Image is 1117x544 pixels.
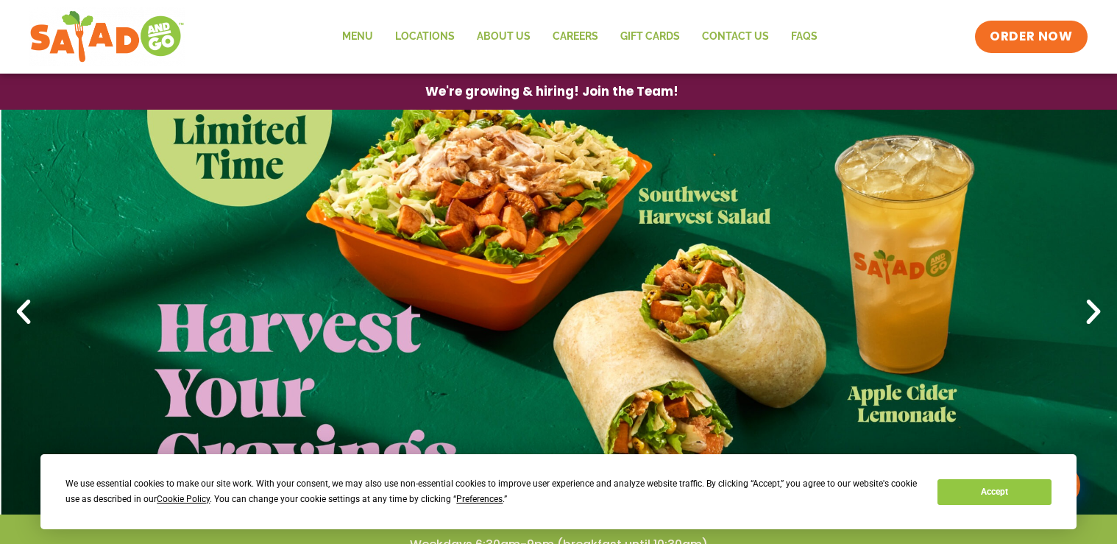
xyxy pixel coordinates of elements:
[384,20,466,54] a: Locations
[691,20,780,54] a: Contact Us
[1077,296,1110,328] div: Next slide
[29,7,185,66] img: new-SAG-logo-768×292
[609,20,691,54] a: GIFT CARDS
[40,454,1077,529] div: Cookie Consent Prompt
[331,20,384,54] a: Menu
[456,494,503,504] span: Preferences
[780,20,829,54] a: FAQs
[403,74,701,109] a: We're growing & hiring! Join the Team!
[7,296,40,328] div: Previous slide
[466,20,542,54] a: About Us
[331,20,829,54] nav: Menu
[542,20,609,54] a: Careers
[157,494,210,504] span: Cookie Policy
[65,476,920,507] div: We use essential cookies to make our site work. With your consent, we may also use non-essential ...
[425,85,678,98] span: We're growing & hiring! Join the Team!
[937,479,1051,505] button: Accept
[990,28,1072,46] span: ORDER NOW
[975,21,1087,53] a: ORDER NOW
